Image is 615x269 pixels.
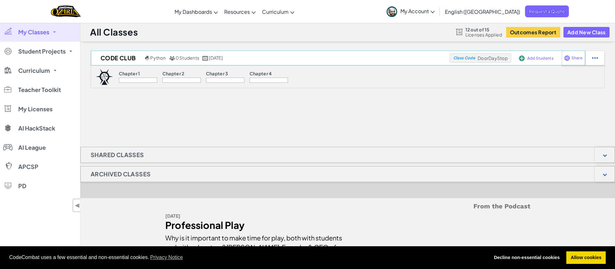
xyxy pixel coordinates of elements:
[387,6,397,17] img: avatar
[506,27,560,38] button: Outcomes Report
[206,71,228,76] p: Chapter 3
[18,145,46,150] span: AI League
[18,29,49,35] span: My Classes
[465,27,502,32] span: 12 out of 15
[9,253,485,262] span: CodeCombat uses a few essential and non-essential cookies.
[209,55,223,61] span: [DATE]
[221,3,259,20] a: Resources
[91,53,450,63] a: Code Club Python 0 Students [DATE]
[18,125,55,131] span: AI HackStack
[51,5,81,18] a: Ozaria by CodeCombat logo
[145,56,150,61] img: python.png
[165,211,343,221] div: [DATE]
[149,253,184,262] a: learn more about cookies
[489,251,564,264] a: deny cookies
[566,251,606,264] a: allow cookies
[96,69,113,85] img: logo
[259,3,298,20] a: Curriculum
[165,221,343,230] div: Professional Play
[75,201,80,210] span: ◀
[18,68,50,73] span: Curriculum
[453,56,475,60] span: Class Code
[525,5,569,17] a: Request a Quote
[202,56,208,61] img: calendar.svg
[169,56,175,61] img: MultipleUsers.png
[51,5,81,18] img: Home
[176,55,199,61] span: 0 Students
[571,56,582,60] span: Share
[383,1,438,21] a: My Account
[563,27,610,38] button: Add New Class
[150,55,166,61] span: Python
[81,147,154,163] h1: Shared Classes
[119,71,140,76] p: Chapter 1
[564,55,570,61] img: IconShare_Purple.svg
[262,8,289,15] span: Curriculum
[171,3,221,20] a: My Dashboards
[18,87,61,93] span: Teacher Toolkit
[592,55,598,61] img: IconStudentEllipsis.svg
[81,166,160,182] h1: Archived Classes
[400,8,435,14] span: My Account
[250,71,272,76] p: Chapter 4
[165,201,530,211] h5: From the Podcast
[445,8,520,15] span: English ([GEOGRAPHIC_DATA])
[18,48,66,54] span: Student Projects
[224,8,250,15] span: Resources
[478,55,508,61] span: DoorDayStop
[91,53,143,63] h2: Code Club
[90,26,138,38] h1: All Classes
[162,71,184,76] p: Chapter 2
[465,32,502,37] span: Licenses Applied
[519,55,525,61] img: IconAddStudents.svg
[442,3,523,20] a: English ([GEOGRAPHIC_DATA])
[175,8,212,15] span: My Dashboards
[18,106,53,112] span: My Licenses
[527,56,553,60] span: Add Students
